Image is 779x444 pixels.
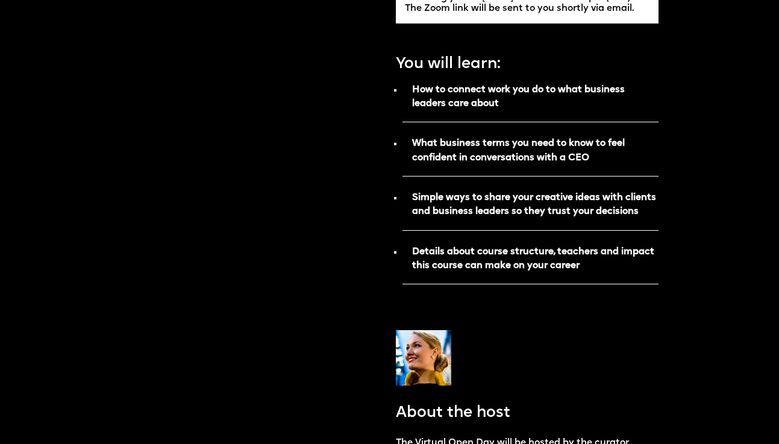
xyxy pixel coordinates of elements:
strong: Details about course structure, teachers and impact this course can make on your career [412,247,654,270]
strong: Simple ways to share your creative ideas with clients and business leaders so they trust your dec... [412,193,656,216]
strong: How to connect work you do to what business leaders care about [412,85,625,108]
strong: What business terms you need to know to feel confident in conversations with a CEO [412,139,625,162]
p: About the host [396,402,510,424]
p: You will learn: [396,54,501,75]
